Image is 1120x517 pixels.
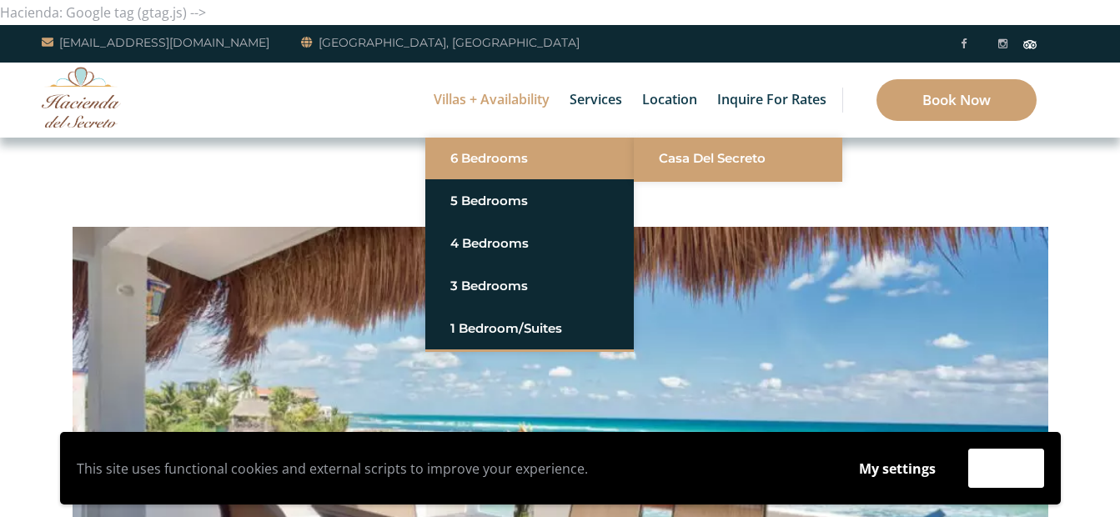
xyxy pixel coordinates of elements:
a: 4 Bedrooms [450,228,609,258]
a: 6 Bedrooms [450,143,609,173]
a: Casa del Secreto [659,143,817,173]
button: My settings [843,449,952,488]
a: 1 Bedroom/Suites [450,314,609,344]
a: Book Now [876,79,1037,121]
p: This site uses functional cookies and external scripts to improve your experience. [77,456,826,481]
a: Inquire for Rates [709,63,835,138]
a: [EMAIL_ADDRESS][DOMAIN_NAME] [42,33,269,53]
a: 5 Bedrooms [450,186,609,216]
a: 3 Bedrooms [450,271,609,301]
button: Accept [968,449,1044,488]
a: Services [561,63,630,138]
a: [GEOGRAPHIC_DATA], [GEOGRAPHIC_DATA] [301,33,580,53]
img: Tripadvisor_logomark.svg [1023,40,1037,48]
a: Location [634,63,706,138]
img: Awesome Logo [42,67,121,128]
a: Villas + Availability [425,63,558,138]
